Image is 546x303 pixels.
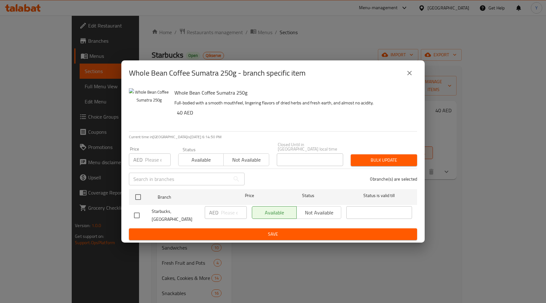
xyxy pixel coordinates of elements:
[356,156,412,164] span: Bulk update
[223,153,269,166] button: Not available
[133,156,143,164] p: AED
[346,192,412,200] span: Status is valid till
[129,228,417,240] button: Save
[129,88,169,129] img: Whole Bean Coffee Sumatra 250g
[228,192,270,200] span: Price
[402,65,417,81] button: close
[370,176,417,182] p: 0 branche(s) are selected
[226,155,266,164] span: Not available
[158,193,223,201] span: Branch
[129,68,306,78] h2: Whole Bean Coffee Sumatra 250g - branch specific item
[181,155,221,164] span: Available
[134,230,412,238] span: Save
[351,154,417,166] button: Bulk update
[152,207,200,223] span: Starbucks, [GEOGRAPHIC_DATA]
[276,192,341,200] span: Status
[221,206,247,219] input: Please enter price
[174,99,412,107] p: Full-bodied with a smooth mouthfeel, lingering flavors of dried herbs and fresh earth, and almost...
[174,88,412,97] h6: Whole Bean Coffee Sumatra 250g
[209,209,218,216] p: AED
[177,108,412,117] h6: 40 AED
[129,134,417,140] p: Current time in [GEOGRAPHIC_DATA] is [DATE] 6:14:50 PM
[129,173,230,185] input: Search in branches
[145,153,171,166] input: Please enter price
[178,153,224,166] button: Available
